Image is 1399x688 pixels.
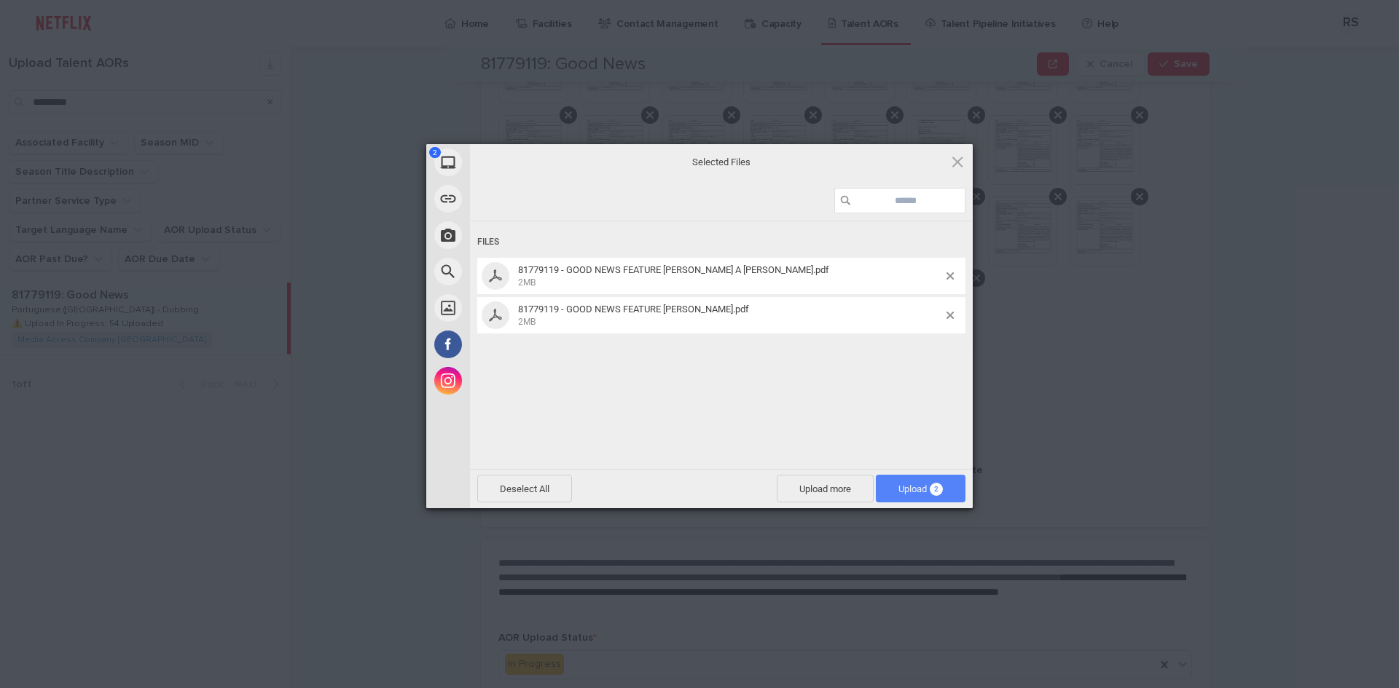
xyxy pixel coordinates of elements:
[514,264,947,288] span: 81779119 - GOOD NEWS FEATURE ANDERSON A COUTINHO.pdf
[518,264,829,275] span: 81779119 - GOOD NEWS FEATURE [PERSON_NAME] A [PERSON_NAME].pdf
[514,304,947,328] span: 81779119 - GOOD NEWS FEATURE FLAVIO DA CUNHA.pdf
[898,483,943,494] span: Upload
[876,475,965,502] span: Upload
[426,217,601,253] div: Take Photo
[518,304,749,315] span: 81779119 - GOOD NEWS FEATURE [PERSON_NAME].pdf
[426,253,601,290] div: Web Search
[426,326,601,363] div: Facebook
[576,155,867,168] span: Selected Files
[949,154,965,170] span: Click here or hit ESC to close picker
[477,475,572,502] span: Deselect All
[426,181,601,217] div: Link (URL)
[477,229,965,256] div: Files
[518,277,536,288] span: 2MB
[426,363,601,399] div: Instagram
[429,147,441,158] span: 2
[777,475,874,502] span: Upload more
[518,317,536,327] span: 2MB
[426,144,601,181] div: My Device
[426,290,601,326] div: Unsplash
[930,483,943,496] span: 2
